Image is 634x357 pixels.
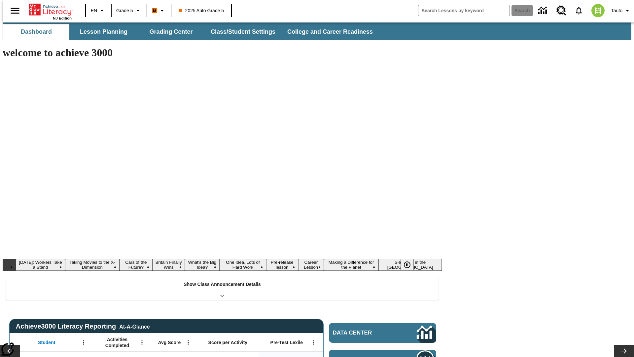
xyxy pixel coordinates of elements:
a: Notifications [570,2,587,19]
span: Tauto [611,7,622,14]
button: Slide 10 Sleepless in the Animal Kingdom [378,259,442,271]
div: SubNavbar [3,22,631,40]
span: NJ Edition [53,16,72,20]
button: Lesson carousel, Next [614,345,634,357]
button: Grading Center [138,24,204,40]
span: Grade 5 [116,7,133,14]
button: Grade: Grade 5, Select a grade [114,5,145,17]
button: Slide 7 Pre-release lesson [266,259,298,271]
span: Student [38,339,55,345]
input: search field [418,5,510,16]
span: Data Center [333,330,395,336]
button: Slide 8 Career Lesson [298,259,324,271]
span: 2025 Auto Grade 5 [179,7,224,14]
span: Score per Activity [208,339,248,345]
img: avatar image [591,4,605,17]
div: Home [29,2,72,20]
div: Pause [401,259,420,271]
a: Home [29,3,72,16]
button: Class/Student Settings [205,24,281,40]
h1: welcome to achieve 3000 [3,47,442,59]
div: At-A-Glance [119,323,150,330]
button: Slide 4 Britain Finally Wins [153,259,185,271]
button: Select a new avatar [587,2,609,19]
button: Pause [401,259,414,271]
button: Slide 9 Making a Difference for the Planet [324,259,378,271]
a: Resource Center, Will open in new tab [552,2,570,20]
button: College and Career Readiness [282,24,378,40]
span: Achieve3000 Literacy Reporting [16,323,150,330]
a: Data Center [329,323,436,343]
button: Open Menu [137,337,147,347]
span: Pre-Test Lexile [270,339,303,345]
button: Open side menu [5,1,25,20]
div: SubNavbar [3,24,379,40]
button: Slide 1 Labor Day: Workers Take a Stand [16,259,65,271]
span: Activities Completed [95,337,139,348]
span: Avg Score [158,339,181,345]
button: Profile/Settings [609,5,634,17]
button: Dashboard [3,24,69,40]
button: Open Menu [309,337,319,347]
div: Show Class Announcement Details [6,277,439,300]
button: Slide 3 Cars of the Future? [120,259,152,271]
button: Slide 6 One Idea, Lots of Hard Work [220,259,266,271]
button: Open Menu [183,337,193,347]
p: Show Class Announcement Details [184,281,261,288]
button: Open Menu [79,337,88,347]
button: Lesson Planning [71,24,137,40]
button: Boost Class color is orange. Change class color [149,5,169,17]
span: EN [91,7,97,14]
button: Slide 5 What's the Big Idea? [185,259,220,271]
a: Data Center [534,2,552,20]
button: Language: EN, Select a language [88,5,109,17]
span: B [153,6,156,15]
button: Slide 2 Taking Movies to the X-Dimension [65,259,120,271]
